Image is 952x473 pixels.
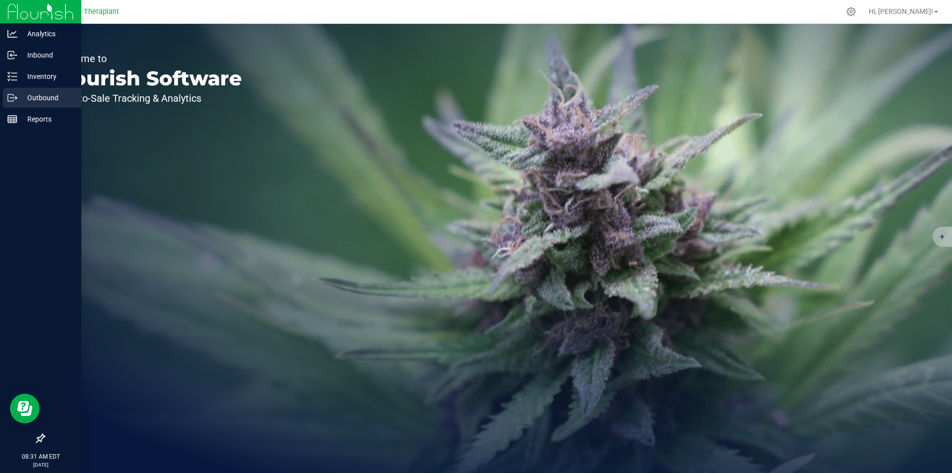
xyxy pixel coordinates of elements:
inline-svg: Inbound [7,50,17,60]
p: Welcome to [54,54,242,64]
span: Hi, [PERSON_NAME]! [869,7,933,15]
iframe: Resource center [10,394,40,423]
span: Theraplant [84,7,119,16]
p: Reports [17,113,77,125]
inline-svg: Inventory [7,71,17,81]
inline-svg: Outbound [7,93,17,103]
p: Inbound [17,49,77,61]
p: Analytics [17,28,77,40]
p: [DATE] [4,461,77,469]
p: Outbound [17,92,77,104]
p: Seed-to-Sale Tracking & Analytics [54,93,242,103]
div: Manage settings [845,7,857,16]
inline-svg: Reports [7,114,17,124]
p: Flourish Software [54,68,242,88]
inline-svg: Analytics [7,29,17,39]
p: 08:31 AM EDT [4,452,77,461]
p: Inventory [17,70,77,82]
